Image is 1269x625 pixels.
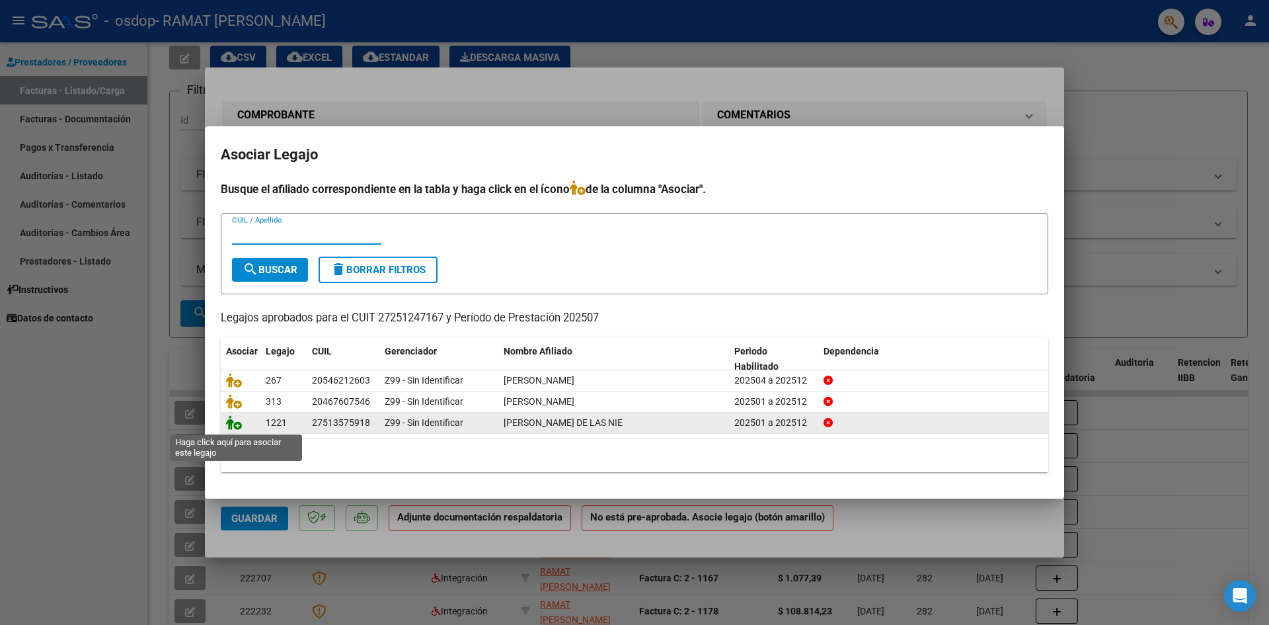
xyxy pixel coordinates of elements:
div: 20467607546 [312,394,370,409]
div: 3 registros [221,439,1048,472]
span: Asociar [226,346,258,356]
datatable-header-cell: Periodo Habilitado [729,337,818,381]
div: 202501 a 202512 [734,415,813,431]
span: Z99 - Sin Identificar [385,375,463,386]
span: Z99 - Sin Identificar [385,417,463,428]
span: Buscar [243,264,297,276]
div: 202501 a 202512 [734,394,813,409]
span: Periodo Habilitado [734,346,779,372]
datatable-header-cell: Asociar [221,337,260,381]
span: 267 [266,375,282,386]
mat-icon: search [243,261,258,277]
datatable-header-cell: Gerenciador [379,337,498,381]
div: 202504 a 202512 [734,373,813,388]
h2: Asociar Legajo [221,142,1048,167]
datatable-header-cell: Legajo [260,337,307,381]
span: 1221 [266,417,287,428]
span: CUIL [312,346,332,356]
span: BAZAN QUIROGA AGUSTINA MARIA DE LAS NIE [504,417,623,428]
span: Z99 - Sin Identificar [385,396,463,407]
span: Dependencia [824,346,879,356]
button: Borrar Filtros [319,257,438,283]
span: Gerenciador [385,346,437,356]
mat-icon: delete [330,261,346,277]
p: Legajos aprobados para el CUIT 27251247167 y Período de Prestación 202507 [221,310,1048,327]
span: Borrar Filtros [330,264,426,276]
h4: Busque el afiliado correspondiente en la tabla y haga click en el ícono de la columna "Asociar". [221,181,1048,198]
datatable-header-cell: CUIL [307,337,379,381]
div: Open Intercom Messenger [1224,580,1256,612]
datatable-header-cell: Dependencia [818,337,1049,381]
span: VALENZUELA JULIAN VICTOR [504,375,574,386]
span: LOVERA MATIAS JOAQUIN [504,396,574,407]
div: 27513575918 [312,415,370,431]
span: Legajo [266,346,295,356]
button: Buscar [232,258,308,282]
datatable-header-cell: Nombre Afiliado [498,337,729,381]
span: 313 [266,396,282,407]
div: 20546212603 [312,373,370,388]
span: Nombre Afiliado [504,346,572,356]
